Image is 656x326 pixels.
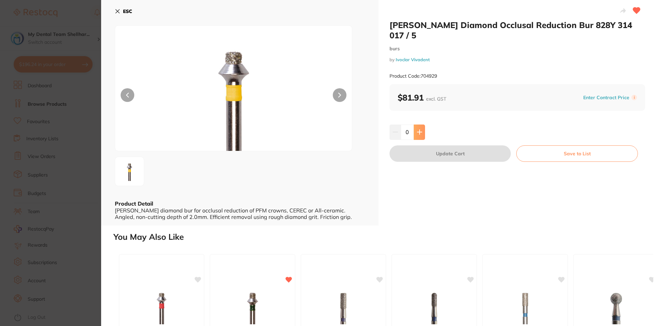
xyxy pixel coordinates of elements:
[230,290,275,324] img: Meisinger Diamond Occlusal Reduction Bur 828G 314 017 / 5
[115,5,132,17] button: ESC
[594,290,638,324] img: Meisinger Diamond Round Bur Medium 801 314 035 / 2
[396,57,430,62] a: Ivoclar Vivadent
[426,96,446,102] span: excl. GST
[321,290,366,324] img: Meisinger Diamond Cylinder Bur Medium 835 314 010 / 5
[123,8,132,14] b: ESC
[398,92,446,103] b: $81.91
[139,290,184,324] img: Meisinger Diamond Occlusal Reduction Bur 828R 314 017 / 5
[631,95,637,100] label: i
[389,73,437,79] small: Product Code: 704929
[389,57,645,62] small: by
[389,145,511,162] button: Update Cart
[503,290,547,324] img: Meisinger Diamond Cylinder Bur Medium 836 314 012 / 5
[389,20,645,40] h2: [PERSON_NAME] Diamond Occlusal Reduction Bur 828Y 314 017 / 5
[117,159,142,184] img: LWpwZw
[115,200,153,207] b: Product Detail
[389,46,645,52] small: burs
[516,145,638,162] button: Save to List
[581,94,631,101] button: Enter Contract Price
[412,290,456,324] img: Meisinger Diamond Cylinder Bur Medium 838 314 010 / 5
[115,207,365,220] div: [PERSON_NAME] diamond bur for occlusal reduction of PFM crowns, CEREC or All-ceramic. Angled, non...
[163,43,305,151] img: LWpwZw
[113,232,653,242] h2: You May Also Like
